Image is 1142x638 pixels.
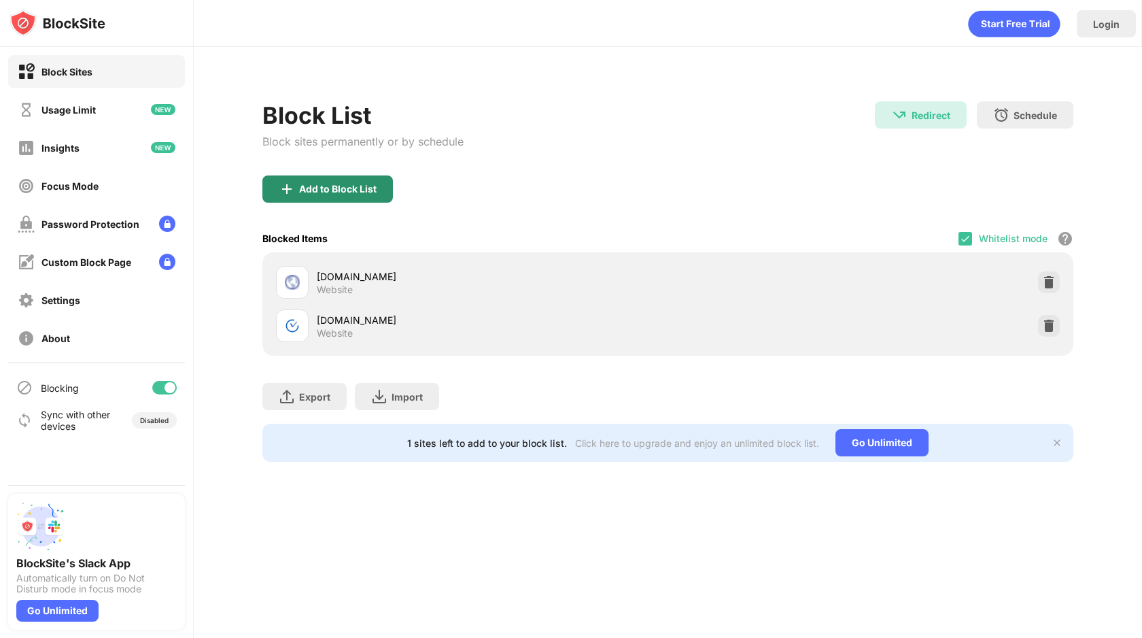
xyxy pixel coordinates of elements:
img: blocking-icon.svg [16,380,33,396]
div: Block sites permanently or by schedule [262,135,464,148]
div: Schedule [1014,110,1057,121]
div: Sync with other devices [41,409,111,432]
img: about-off.svg [18,330,35,347]
div: Focus Mode [41,180,99,192]
img: favicons [284,318,300,334]
div: Block List [262,101,464,129]
img: customize-block-page-off.svg [18,254,35,271]
div: Go Unlimited [835,429,929,456]
img: lock-menu.svg [159,216,175,232]
img: settings-off.svg [18,292,35,309]
div: Disabled [140,416,169,424]
div: 1 sites left to add to your block list. [407,437,567,449]
div: Settings [41,295,80,306]
img: x-button.svg [1052,437,1062,448]
div: About [41,333,70,344]
div: Automatically turn on Do Not Disturb mode in focus mode [16,573,177,594]
img: block-on.svg [18,63,35,80]
div: Add to Block List [299,184,377,195]
div: Block Sites [41,66,92,78]
img: logo-blocksite.svg [10,10,105,37]
div: Redirect [912,110,950,121]
div: Website [317,327,353,339]
div: Go Unlimited [16,600,99,622]
div: Usage Limit [41,104,96,116]
img: check.svg [960,233,971,244]
div: Export [299,391,330,403]
div: Import [392,391,423,403]
div: Login [1093,18,1120,30]
div: BlockSite's Slack App [16,556,177,570]
div: Click here to upgrade and enjoy an unlimited block list. [575,437,819,449]
div: Insights [41,142,80,154]
div: Blocked Items [262,233,328,244]
img: lock-menu.svg [159,254,175,270]
div: Password Protection [41,218,139,230]
img: new-icon.svg [151,142,175,153]
img: favicons [284,274,300,290]
img: focus-off.svg [18,178,35,195]
div: Custom Block Page [41,256,131,268]
img: sync-icon.svg [16,412,33,429]
div: Blocking [41,382,79,394]
div: [DOMAIN_NAME] [317,313,668,327]
img: password-protection-off.svg [18,216,35,233]
div: [DOMAIN_NAME] [317,269,668,284]
img: time-usage-off.svg [18,101,35,118]
div: Whitelist mode [979,233,1048,244]
img: push-slack.svg [16,502,65,551]
img: new-icon.svg [151,104,175,115]
div: animation [968,10,1060,37]
img: insights-off.svg [18,139,35,156]
div: Website [317,284,353,296]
